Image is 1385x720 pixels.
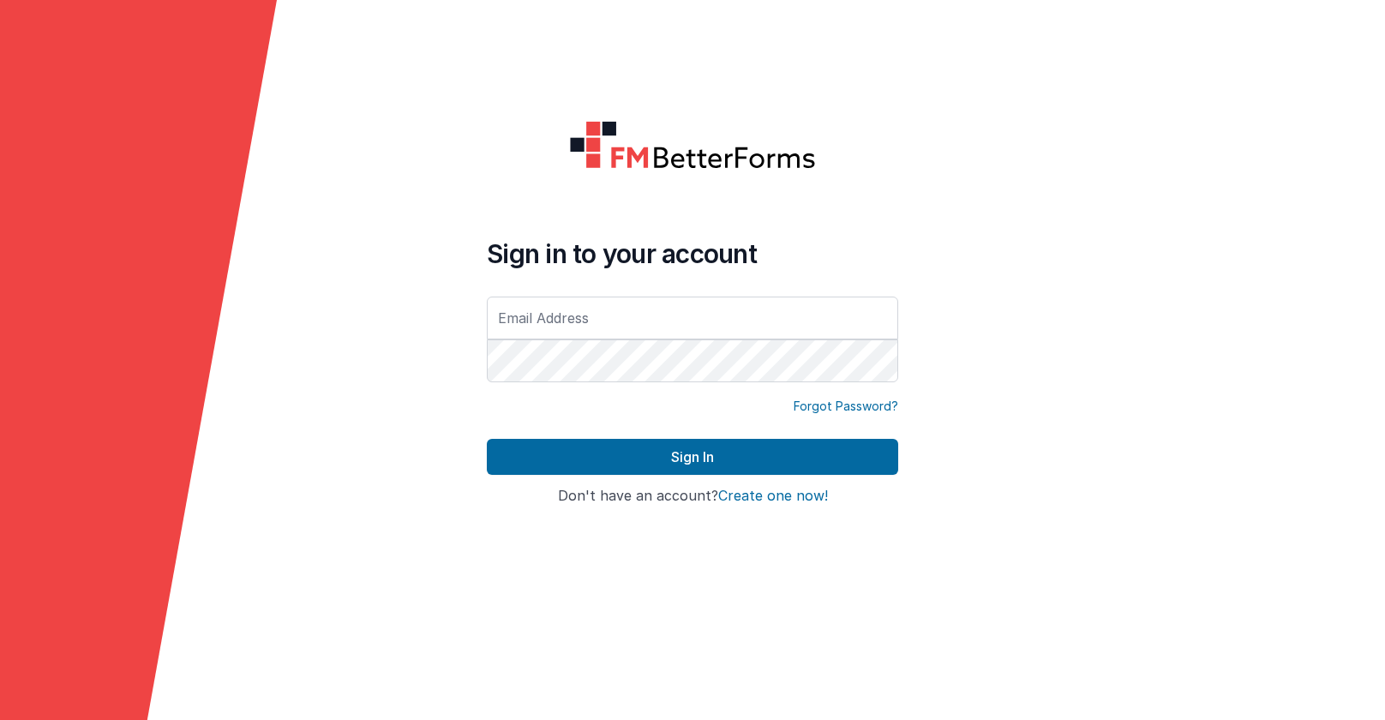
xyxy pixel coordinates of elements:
a: Forgot Password? [794,398,898,415]
h4: Sign in to your account [487,238,898,269]
button: Create one now! [718,489,828,504]
h4: Don't have an account? [487,489,898,504]
input: Email Address [487,297,898,339]
button: Sign In [487,439,898,475]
